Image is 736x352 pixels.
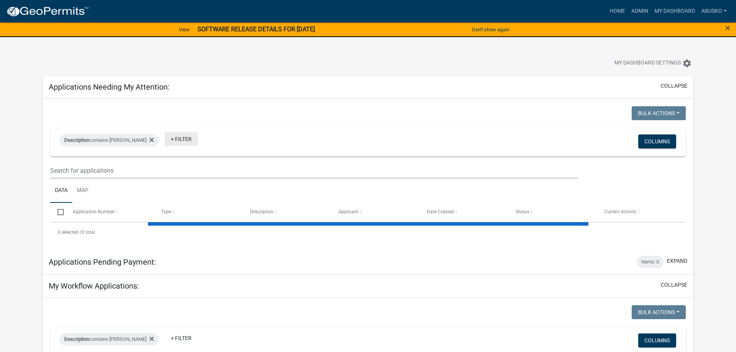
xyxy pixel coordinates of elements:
datatable-header-cell: Description [242,203,331,221]
span: My Dashboard Settings [614,59,681,68]
a: Admin [628,4,651,19]
span: Date Created [427,209,454,214]
a: abusko [698,4,730,19]
button: collapse [661,82,687,90]
datatable-header-cell: Type [154,203,242,221]
span: Type [161,209,171,214]
a: + Filter [165,132,198,146]
span: Description [250,209,274,214]
a: Map [72,179,93,203]
button: Columns [638,134,676,148]
div: Items: 0 [637,256,664,268]
datatable-header-cell: Select [50,203,65,221]
span: 0 selected / [58,230,82,235]
strong: SOFTWARE RELEASE DETAILS FOR [DATE] [197,26,315,33]
button: collapse [661,281,687,289]
span: Status [516,209,529,214]
datatable-header-cell: Applicant [331,203,420,221]
div: contains [PERSON_NAME] [59,134,158,146]
span: Applicant [338,209,359,214]
button: My Dashboard Settingssettings [608,56,698,71]
a: Home [607,4,628,19]
span: × [725,22,730,33]
datatable-header-cell: Status [508,203,597,221]
div: collapse [42,99,694,250]
h5: Applications Needing My Attention: [49,82,170,92]
datatable-header-cell: Date Created [420,203,508,221]
i: settings [682,59,692,68]
div: contains [PERSON_NAME] [59,333,158,345]
h5: My Workflow Applications: [49,281,139,291]
h5: Applications Pending Payment: [49,257,156,267]
button: Bulk Actions [632,305,686,319]
datatable-header-cell: Current Activity [597,203,685,221]
datatable-header-cell: Application Number [65,203,154,221]
button: Columns [638,333,676,347]
span: Application Number [73,209,115,214]
div: 0 total [50,223,686,242]
a: + Filter [165,331,198,345]
button: Bulk Actions [632,106,686,120]
a: Data [50,179,72,203]
span: Description [64,336,89,342]
a: My Dashboard [651,4,698,19]
button: Close [725,23,730,32]
span: Description [64,137,89,143]
span: Current Activity [604,209,636,214]
button: expand [667,257,687,265]
a: View [176,23,193,36]
button: Don't show again [469,23,512,36]
input: Search for applications [50,163,578,179]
